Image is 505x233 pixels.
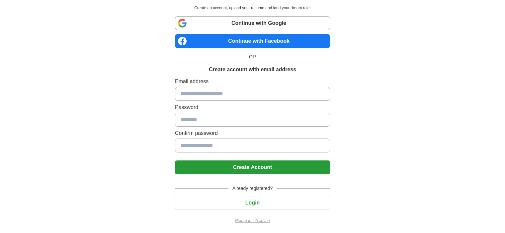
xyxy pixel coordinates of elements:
span: OR [245,53,260,60]
button: Create Account [175,160,330,174]
a: Login [175,200,330,205]
label: Email address [175,78,330,86]
label: Password [175,103,330,111]
a: Return to job advert [175,218,330,224]
a: Continue with Google [175,16,330,30]
p: Create an account, upload your resume and land your dream role. [176,5,329,11]
a: Continue with Facebook [175,34,330,48]
h1: Create account with email address [209,66,296,74]
button: Login [175,196,330,210]
label: Confirm password [175,129,330,137]
span: Already registered? [228,185,277,192]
